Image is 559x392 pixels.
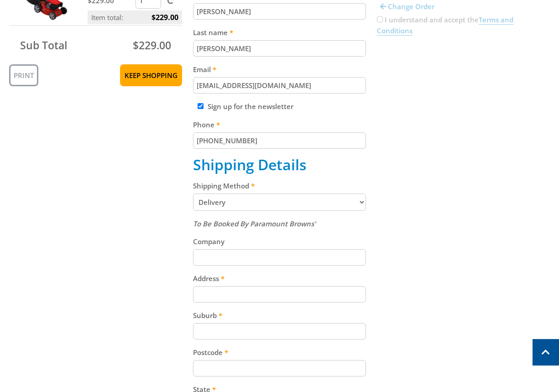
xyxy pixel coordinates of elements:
input: Please enter your last name. [193,40,366,57]
input: Please enter your address. [193,286,366,303]
label: Address [193,273,366,284]
span: $229.00 [152,10,178,24]
span: $229.00 [133,38,171,52]
label: Company [193,236,366,247]
span: Sub Total [20,38,67,52]
input: Please enter your email address. [193,77,366,94]
label: Postcode [193,347,366,358]
select: Please select a shipping method. [193,193,366,211]
em: To Be Booked By Paramount Browns' [193,219,316,228]
label: Suburb [193,310,366,321]
input: Please enter your postcode. [193,360,366,376]
label: Phone [193,119,366,130]
input: Please enter your suburb. [193,323,366,340]
label: Email [193,64,366,75]
label: Sign up for the newsletter [208,102,293,111]
p: Item total: [88,10,183,24]
input: Please enter your telephone number. [193,132,366,149]
a: Print [9,64,38,86]
label: Shipping Method [193,180,366,191]
a: Keep Shopping [120,64,182,86]
h2: Shipping Details [193,156,366,173]
label: Last name [193,27,366,38]
input: Please enter your first name. [193,3,366,20]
